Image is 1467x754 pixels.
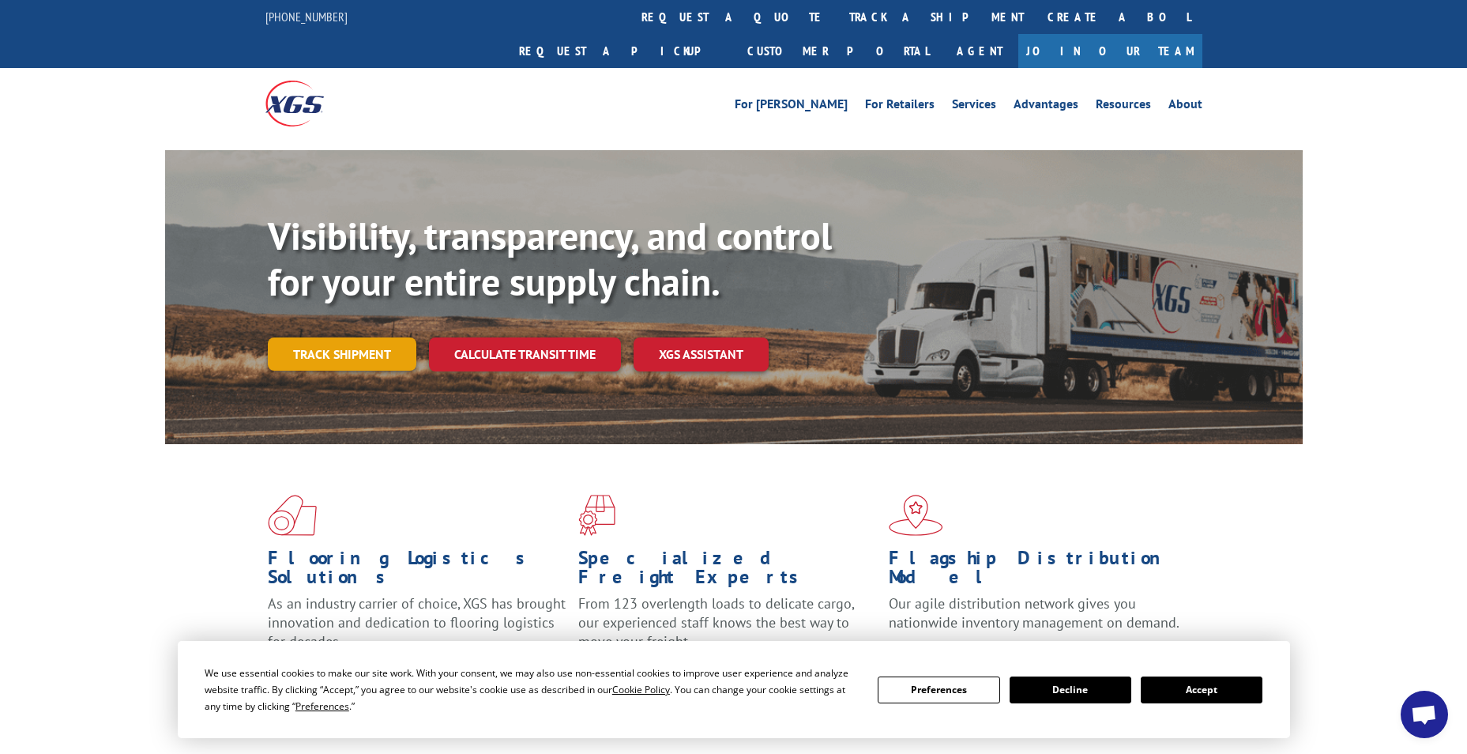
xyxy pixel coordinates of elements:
[507,34,735,68] a: Request a pickup
[1018,34,1202,68] a: Join Our Team
[889,495,943,536] img: xgs-icon-flagship-distribution-model-red
[1096,98,1151,115] a: Resources
[1014,98,1078,115] a: Advantages
[1141,677,1262,703] button: Accept
[1168,98,1202,115] a: About
[178,641,1290,738] div: Cookie Consent Prompt
[268,549,566,594] h1: Flooring Logistics Solutions
[865,98,935,115] a: For Retailers
[1010,677,1131,703] button: Decline
[634,337,769,371] a: XGS ASSISTANT
[952,98,996,115] a: Services
[205,665,859,714] div: We use essential cookies to make our site work. With your consent, we may also use non-essential ...
[268,211,832,306] b: Visibility, transparency, and control for your entire supply chain.
[941,34,1018,68] a: Agent
[612,683,670,696] span: Cookie Policy
[578,594,877,665] p: From 123 overlength loads to delicate cargo, our experienced staff knows the best way to move you...
[265,9,348,25] a: [PHONE_NUMBER]
[578,549,877,594] h1: Specialized Freight Experts
[268,495,317,536] img: xgs-icon-total-supply-chain-intelligence-red
[889,594,1179,631] span: Our agile distribution network gives you nationwide inventory management on demand.
[268,337,416,371] a: Track shipment
[735,34,941,68] a: Customer Portal
[889,549,1187,594] h1: Flagship Distribution Model
[268,594,566,650] span: As an industry carrier of choice, XGS has brought innovation and dedication to flooring logistics...
[1401,691,1448,738] a: Open chat
[735,98,848,115] a: For [PERSON_NAME]
[878,677,999,703] button: Preferences
[429,337,621,371] a: Calculate transit time
[295,699,349,713] span: Preferences
[578,495,615,536] img: xgs-icon-focused-on-flooring-red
